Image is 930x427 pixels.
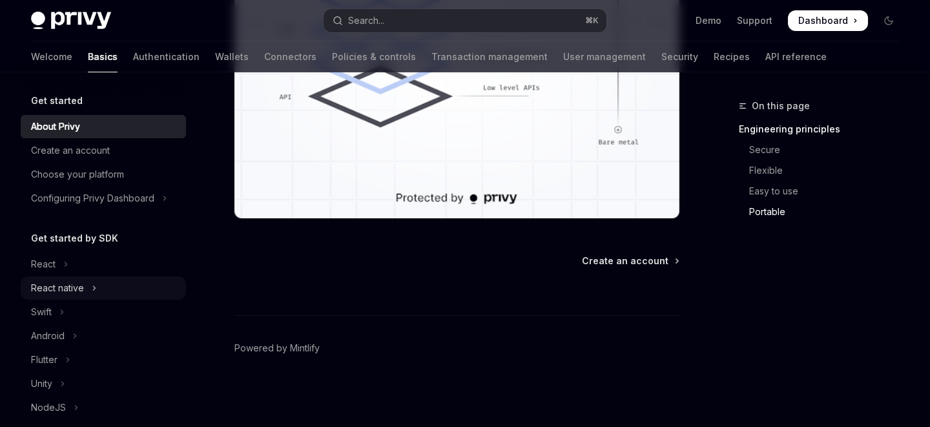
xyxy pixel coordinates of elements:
[798,14,848,27] span: Dashboard
[739,202,909,222] a: Portable
[431,41,548,72] a: Transaction management
[88,41,118,72] a: Basics
[31,191,154,206] div: Configuring Privy Dashboard
[264,41,316,72] a: Connectors
[21,348,186,371] button: Toggle Flutter section
[31,280,84,296] div: React native
[21,187,186,210] button: Toggle Configuring Privy Dashboard section
[31,143,110,158] div: Create an account
[348,13,384,28] div: Search...
[31,41,72,72] a: Welcome
[563,41,646,72] a: User management
[31,93,83,109] h5: Get started
[739,140,909,160] a: Secure
[788,10,868,31] a: Dashboard
[878,10,899,31] button: Toggle dark mode
[21,396,186,419] button: Toggle NodeJS section
[31,376,52,391] div: Unity
[31,400,66,415] div: NodeJS
[31,231,118,246] h5: Get started by SDK
[133,41,200,72] a: Authentication
[661,41,698,72] a: Security
[21,163,186,186] a: Choose your platform
[332,41,416,72] a: Policies & controls
[21,324,186,348] button: Toggle Android section
[31,256,56,272] div: React
[696,14,721,27] a: Demo
[31,352,57,368] div: Flutter
[31,328,65,344] div: Android
[739,160,909,181] a: Flexible
[582,255,668,267] span: Create an account
[739,181,909,202] a: Easy to use
[31,167,124,182] div: Choose your platform
[21,139,186,162] a: Create an account
[21,276,186,300] button: Toggle React native section
[582,255,678,267] a: Create an account
[324,9,606,32] button: Open search
[714,41,750,72] a: Recipes
[21,372,186,395] button: Toggle Unity section
[234,342,320,355] a: Powered by Mintlify
[585,16,599,26] span: ⌘ K
[31,12,111,30] img: dark logo
[21,300,186,324] button: Toggle Swift section
[31,304,52,320] div: Swift
[21,115,186,138] a: About Privy
[215,41,249,72] a: Wallets
[752,98,810,114] span: On this page
[737,14,772,27] a: Support
[739,119,909,140] a: Engineering principles
[21,253,186,276] button: Toggle React section
[31,119,80,134] div: About Privy
[765,41,827,72] a: API reference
